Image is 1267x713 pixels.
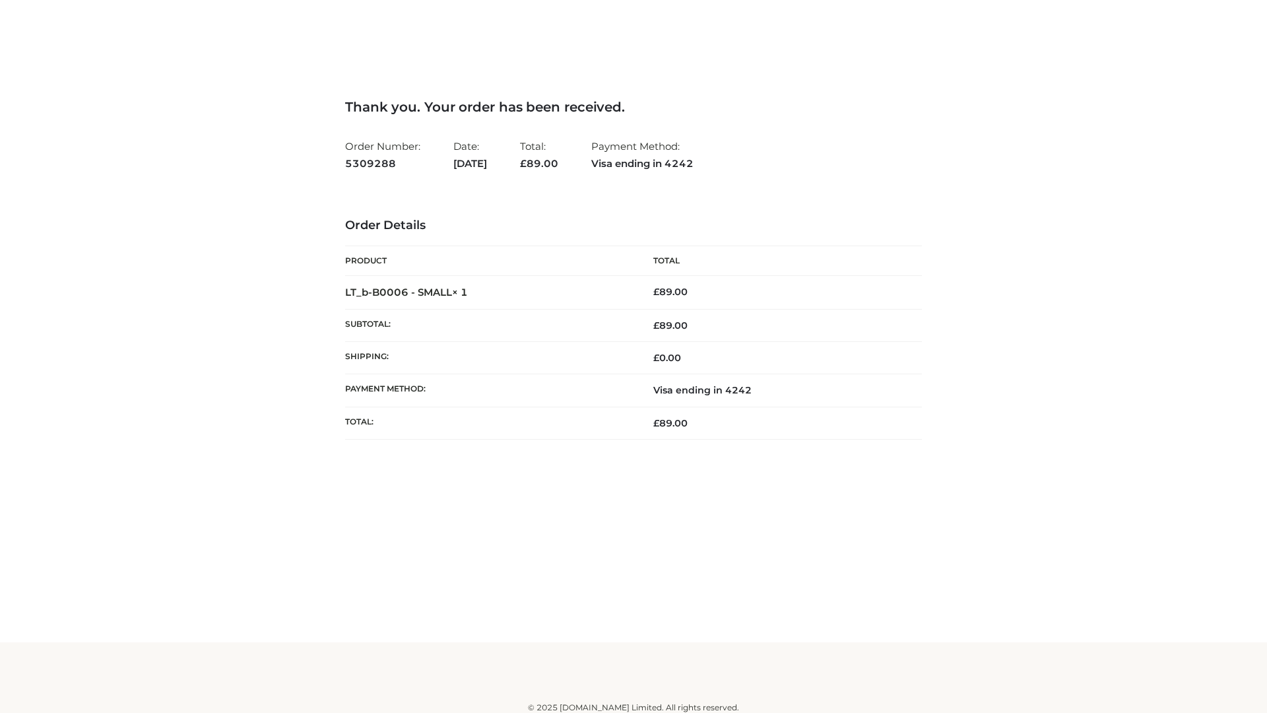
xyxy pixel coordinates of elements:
th: Total [633,246,922,276]
td: Visa ending in 4242 [633,374,922,407]
h3: Order Details [345,219,922,233]
li: Order Number: [345,135,420,175]
strong: Visa ending in 4242 [591,155,694,172]
bdi: 0.00 [653,352,681,364]
span: £ [653,286,659,298]
strong: × 1 [452,286,468,298]
li: Total: [520,135,558,175]
span: £ [653,320,659,331]
th: Payment method: [345,374,633,407]
span: £ [653,352,659,364]
strong: LT_b-B0006 - SMALL [345,286,468,298]
li: Date: [453,135,487,175]
th: Product [345,246,633,276]
span: 89.00 [653,320,688,331]
th: Subtotal: [345,309,633,341]
span: 89.00 [653,417,688,429]
th: Total: [345,407,633,439]
h3: Thank you. Your order has been received. [345,99,922,115]
strong: [DATE] [453,155,487,172]
li: Payment Method: [591,135,694,175]
th: Shipping: [345,342,633,374]
span: £ [520,157,527,170]
strong: 5309288 [345,155,420,172]
span: 89.00 [520,157,558,170]
span: £ [653,417,659,429]
bdi: 89.00 [653,286,688,298]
